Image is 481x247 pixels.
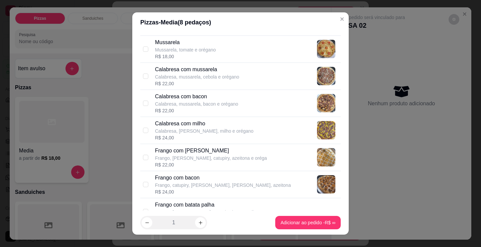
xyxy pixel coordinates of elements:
p: 1 [172,219,175,227]
div: R$ 24,00 [155,189,291,195]
div: R$ 18,00 [155,53,216,60]
p: Calabresa com milho [155,120,254,128]
div: R$ 22,00 [155,80,239,87]
p: Frango com [PERSON_NAME] [155,147,267,155]
p: Mussarela, tomate e orégano [155,46,216,53]
img: product-image [317,148,335,166]
img: product-image [317,175,335,194]
img: product-image [317,67,335,85]
p: Calabresa com mussarela [155,66,239,74]
div: Pizzas - Media ( 8 pedaços) [140,18,341,27]
p: Frango, catupiry, [PERSON_NAME], [PERSON_NAME], azeitona [155,182,291,189]
p: Mussarela [155,38,216,46]
p: Calabresa com bacon [155,93,238,101]
button: Adicionar ao pedido -R$ ∞ [275,216,341,229]
p: Calabresa, [PERSON_NAME], milho e orégano [155,128,254,134]
img: product-image [317,121,335,139]
p: Calabresa, mussarela, bacon e orégano [155,101,238,107]
img: product-image [317,40,335,58]
div: R$ 22,00 [155,161,267,168]
p: Frango com bacon [155,174,291,182]
p: Calabresa, mussarela, cebola e orégano [155,74,239,80]
p: Frango, [PERSON_NAME], catupiry, azeitona e oréga [155,155,267,161]
button: decrease-product-quantity [142,217,152,228]
p: Frango com batata palha [155,201,266,209]
div: R$ 24,00 [155,134,254,141]
p: Frango, [PERSON_NAME], catupiry, batata palha e o [155,209,266,216]
button: increase-product-quantity [195,217,206,228]
button: Close [337,14,347,24]
img: product-image [317,94,335,112]
div: R$ 22,00 [155,107,238,114]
